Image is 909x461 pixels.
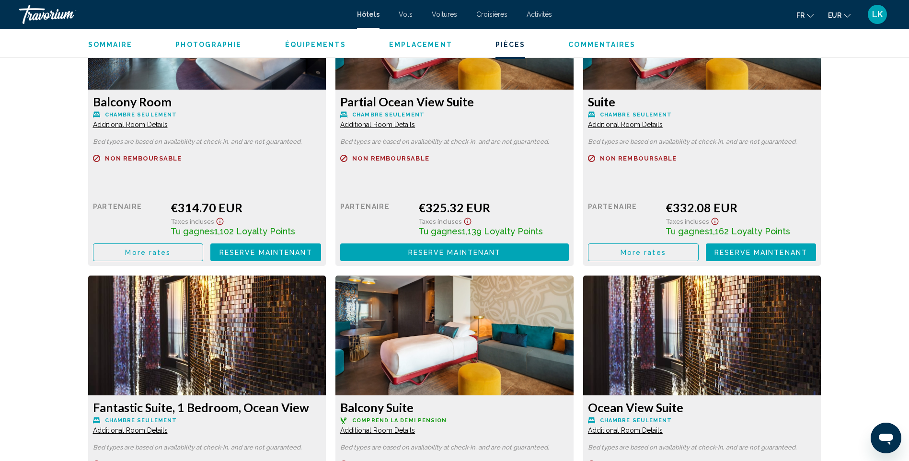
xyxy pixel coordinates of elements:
h3: Ocean View Suite [588,400,817,415]
span: Additional Room Details [93,426,168,434]
button: More rates [588,243,699,261]
h3: Balcony Suite [340,400,569,415]
button: Sommaire [88,40,133,49]
button: Change language [796,8,814,22]
span: Non remboursable [105,155,182,161]
img: 71f29fc6-0986-4cfa-b598-e7fdd73c19ee.jpeg [583,276,821,395]
button: Pièces [495,40,526,49]
span: Chambre seulement [352,112,425,118]
span: Chambre seulement [600,417,672,424]
p: Bed types are based on availability at check-in, and are not guaranteed. [340,138,569,145]
span: Équipements [285,41,346,48]
span: More rates [621,249,666,256]
span: Emplacement [389,41,452,48]
img: 71f29fc6-0986-4cfa-b598-e7fdd73c19ee.jpeg [88,276,326,395]
span: fr [796,12,805,19]
a: Croisières [476,11,507,18]
h3: Balcony Room [93,94,322,109]
div: Partenaire [93,200,164,236]
a: Hôtels [357,11,380,18]
span: Additional Room Details [340,426,415,434]
button: Emplacement [389,40,452,49]
span: EUR [828,12,841,19]
span: Chambre seulement [105,417,177,424]
p: Bed types are based on availability at check-in, and are not guaranteed. [588,138,817,145]
a: Travorium [19,5,347,24]
button: Commentaires [568,40,635,49]
div: Partenaire [588,200,659,236]
span: Reserve maintenant [714,249,807,256]
span: Chambre seulement [600,112,672,118]
span: Non remboursable [352,155,429,161]
div: €314.70 EUR [171,200,321,215]
span: Commentaires [568,41,635,48]
button: Show Taxes and Fees disclaimer [214,215,226,226]
span: Reserve maintenant [408,249,501,256]
span: Tu gagnes [171,226,214,236]
span: Reserve maintenant [219,249,312,256]
span: Additional Room Details [340,121,415,128]
span: 1,162 Loyalty Points [709,226,790,236]
a: Voitures [432,11,457,18]
span: Tu gagnes [418,226,462,236]
span: Additional Room Details [588,426,663,434]
h3: Partial Ocean View Suite [340,94,569,109]
span: 1,102 Loyalty Points [214,226,295,236]
span: Taxes incluses [171,217,214,225]
span: Taxes incluses [666,217,709,225]
span: Non remboursable [600,155,677,161]
span: Pièces [495,41,526,48]
div: €332.08 EUR [666,200,816,215]
span: Chambre seulement [105,112,177,118]
button: Reserve maintenant [210,243,321,261]
button: Reserve maintenant [706,243,817,261]
span: 1,139 Loyalty Points [462,226,543,236]
span: Additional Room Details [588,121,663,128]
span: Additional Room Details [93,121,168,128]
p: Bed types are based on availability at check-in, and are not guaranteed. [93,138,322,145]
iframe: Button to launch messaging window [871,423,901,453]
p: Bed types are based on availability at check-in, and are not guaranteed. [340,444,569,451]
button: User Menu [865,4,890,24]
div: Partenaire [340,200,411,236]
span: More rates [125,249,171,256]
button: More rates [93,243,204,261]
a: Activités [527,11,552,18]
button: Photographie [175,40,242,49]
button: Reserve maintenant [340,243,569,261]
img: ef77a03f-0d57-4b68-bf65-18acc81aa057.jpeg [335,276,574,395]
span: Sommaire [88,41,133,48]
a: Vols [399,11,413,18]
span: Tu gagnes [666,226,709,236]
p: Bed types are based on availability at check-in, and are not guaranteed. [588,444,817,451]
h3: Suite [588,94,817,109]
h3: Fantastic Suite, 1 Bedroom, Ocean View [93,400,322,415]
span: Comprend la demi pension [352,417,447,424]
span: LK [872,10,883,19]
button: Show Taxes and Fees disclaimer [462,215,473,226]
div: €325.32 EUR [418,200,569,215]
button: Change currency [828,8,851,22]
button: Show Taxes and Fees disclaimer [709,215,721,226]
button: Équipements [285,40,346,49]
span: Taxes incluses [418,217,462,225]
span: Photographie [175,41,242,48]
p: Bed types are based on availability at check-in, and are not guaranteed. [93,444,322,451]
